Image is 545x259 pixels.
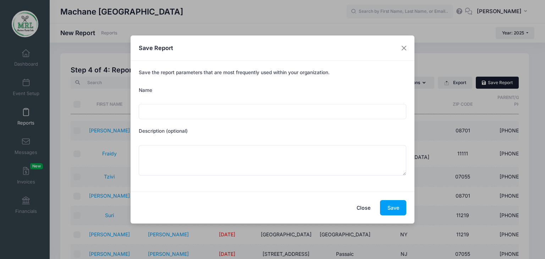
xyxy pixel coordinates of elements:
[398,42,411,54] button: Close
[139,87,152,94] label: Name
[139,69,330,76] label: Save the report parameters that are most frequently used within your organization.
[380,200,406,215] button: Save
[349,200,378,215] button: Close
[139,127,188,134] label: Description (optional)
[139,44,173,52] h4: Save Report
